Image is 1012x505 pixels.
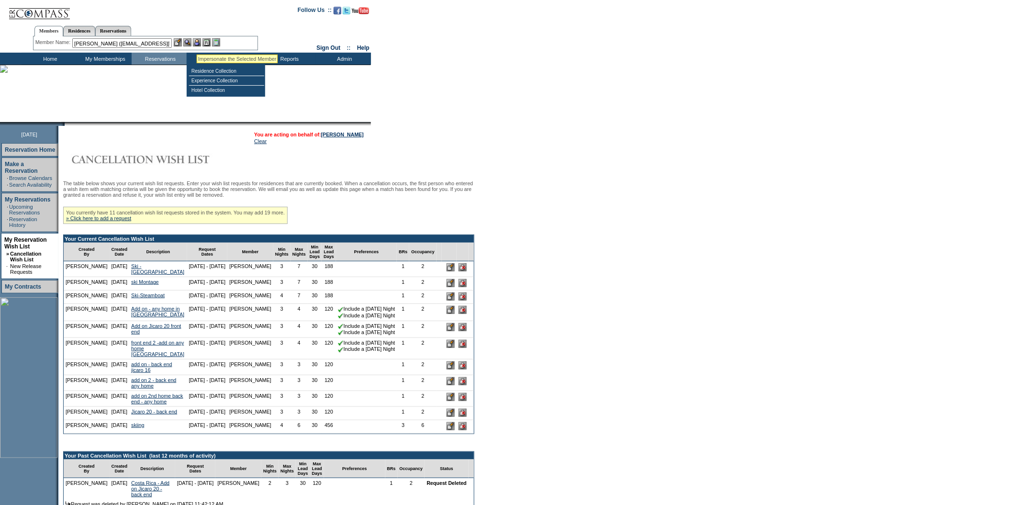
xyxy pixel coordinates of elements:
td: Max Lead Days [310,460,325,478]
td: [PERSON_NAME] [64,391,110,407]
a: add on - back end jicaro 16 [131,361,172,373]
input: Edit this Request [447,292,455,301]
td: · [7,182,8,188]
input: Delete this Request [459,422,467,430]
td: Experience Collection [189,76,264,86]
td: Follow Us :: [298,6,332,17]
td: 188 [322,261,336,277]
td: 120 [322,321,336,338]
nobr: [DATE] - [DATE] [189,292,226,298]
nobr: [DATE] - [DATE] [177,480,214,486]
td: · [7,204,8,215]
nobr: Include a [DATE] Night [338,306,395,312]
td: 456 [322,420,336,434]
td: [PERSON_NAME] [64,277,110,291]
td: 2 [409,291,437,304]
td: Request Dates [187,243,228,261]
a: Add on - any home in [GEOGRAPHIC_DATA] [131,306,184,317]
td: · [7,175,8,181]
td: Preferences [324,460,385,478]
a: Reservations [95,26,131,36]
img: chkSmaller.gif [338,324,344,329]
input: Edit this Request [447,361,455,370]
td: 2 [409,277,437,291]
td: 30 [308,304,322,321]
img: View [183,38,191,46]
td: 120 [322,407,336,420]
input: Edit this Request [447,263,455,271]
td: [PERSON_NAME] [64,261,110,277]
td: 2 [409,261,437,277]
div: Member Name: [35,38,72,46]
input: Edit this Request [447,393,455,401]
a: Add on Jicaro 20 front end [131,323,181,335]
td: 2 [398,478,425,499]
td: 30 [308,359,322,375]
td: 120 [322,359,336,375]
td: 2 [409,359,437,375]
input: Delete this Request [459,292,467,301]
nobr: [DATE] - [DATE] [189,306,226,312]
td: [DATE] [110,478,130,499]
td: [DATE] [110,375,130,391]
td: 2 [409,304,437,321]
img: Subscribe to our YouTube Channel [352,7,369,14]
td: [DATE] [110,304,130,321]
a: Search Availability [9,182,52,188]
input: Delete this Request [459,377,467,385]
td: 3 [273,359,291,375]
td: 1 [397,338,409,359]
td: [PERSON_NAME] [64,304,110,321]
img: chkSmaller.gif [338,313,344,319]
td: 120 [310,478,325,499]
td: 2 [409,375,437,391]
span: You are acting on behalf of: [254,132,364,137]
td: 1 [397,261,409,277]
td: Vacation Collection [187,53,261,65]
td: Member [215,460,261,478]
td: 1 [397,407,409,420]
nobr: [DATE] - [DATE] [189,279,226,285]
nobr: [DATE] - [DATE] [189,323,226,329]
td: 3 [273,407,291,420]
td: 3 [273,375,291,391]
nobr: [DATE] - [DATE] [189,263,226,269]
td: 4 [273,291,291,304]
input: Edit this Request [447,323,455,331]
td: [PERSON_NAME] [64,359,110,375]
td: Status [425,460,469,478]
td: 3 [291,359,308,375]
td: 3 [279,478,296,499]
b: » [6,251,9,257]
td: 3 [273,304,291,321]
td: [PERSON_NAME] [64,478,110,499]
img: Reservations [202,38,211,46]
td: [PERSON_NAME] [64,291,110,304]
a: Ski - [GEOGRAPHIC_DATA] [131,263,184,275]
img: chkSmaller.gif [338,340,344,346]
td: [PERSON_NAME] [64,321,110,338]
a: Clear [254,138,267,144]
input: Edit this Request [447,409,455,417]
td: · [7,216,8,228]
td: 1 [397,359,409,375]
td: Min Nights [261,460,279,478]
td: 7 [291,261,308,277]
td: 1 [397,291,409,304]
nobr: [DATE] - [DATE] [189,377,226,383]
td: 7 [291,291,308,304]
td: 2 [261,478,279,499]
td: [DATE] [110,291,130,304]
td: [PERSON_NAME] [227,338,273,359]
a: My Reservations [5,196,50,203]
td: 30 [308,277,322,291]
td: Admin [316,53,371,65]
a: ski Montage [131,279,158,285]
td: Your Current Cancellation Wish List [64,235,474,243]
td: 4 [291,321,308,338]
td: Created Date [110,243,130,261]
td: Hotel Collection [189,86,264,95]
td: [DATE] [110,261,130,277]
td: 1 [385,478,398,499]
nobr: [DATE] - [DATE] [189,422,226,428]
